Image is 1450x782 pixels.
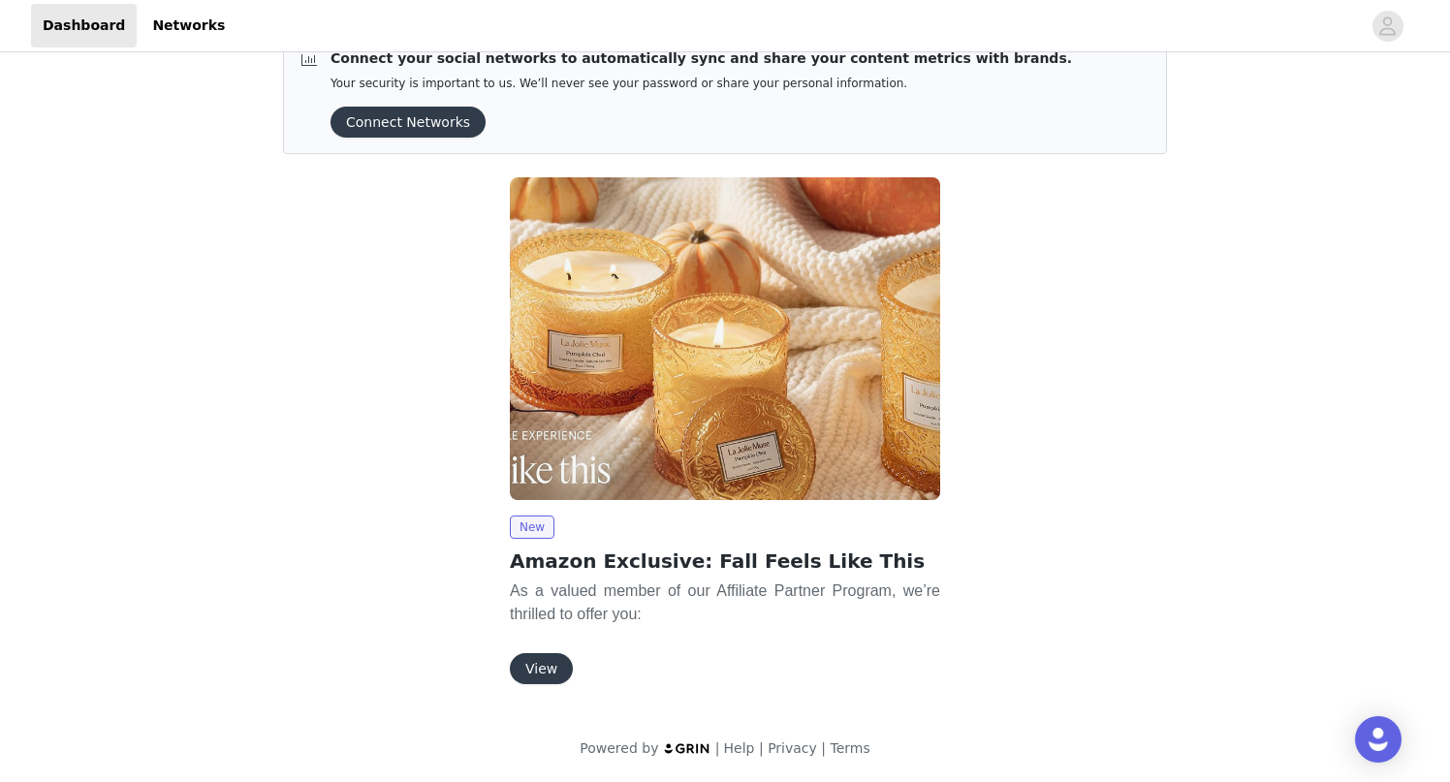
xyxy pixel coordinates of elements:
[821,740,826,756] span: |
[580,740,658,756] span: Powered by
[510,547,940,576] h2: Amazon Exclusive: Fall Feels Like This
[724,740,755,756] a: Help
[510,582,940,622] span: As a valued member of our Affiliate Partner Program, we’re thrilled to offer you:
[331,77,1072,91] p: Your security is important to us. We’ll never see your password or share your personal information.
[141,4,236,47] a: Networks
[510,662,573,676] a: View
[510,177,940,500] img: La Jolie Muse
[31,4,137,47] a: Dashboard
[759,740,764,756] span: |
[510,516,554,539] span: New
[331,48,1072,69] p: Connect your social networks to automatically sync and share your content metrics with brands.
[510,653,573,684] button: View
[768,740,817,756] a: Privacy
[663,742,711,755] img: logo
[830,740,869,756] a: Terms
[1378,11,1397,42] div: avatar
[715,740,720,756] span: |
[331,107,486,138] button: Connect Networks
[1355,716,1402,763] div: Open Intercom Messenger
